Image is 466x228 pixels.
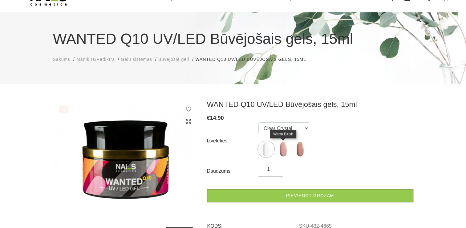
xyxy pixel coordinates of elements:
[292,141,308,157] img: ...
[158,56,189,63] a: Būvējošie gēli
[121,56,152,63] a: Gēlu sistēmas
[59,106,68,113] span: top
[207,136,259,146] div: Izvēlēties:
[158,57,189,62] span: Būvējošie gēli
[207,166,259,176] div: Daudzums:
[76,57,115,62] span: Manikīrs/Pedikīrs
[207,100,413,109] h3: WANTED Q10 UV/LED Būvējošais gels, 15ml
[121,57,152,62] span: Gēlu sistēmas
[53,56,71,63] a: Sākums
[275,141,291,157] img: ...
[53,100,198,218] img: ...
[207,189,413,202] a: Pievienot grozam
[210,115,224,121] span: 14.90
[53,57,71,62] span: Sākums
[53,28,413,50] h1: WANTED Q10 UV/LED Būvējošais gels, 15ml
[76,56,115,63] a: Manikīrs/Pedikīrs
[195,56,312,63] li: WANTED Q10 UV/LED Būvējošais gels, 15ml
[207,115,210,121] span: €
[258,141,274,157] img: ...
